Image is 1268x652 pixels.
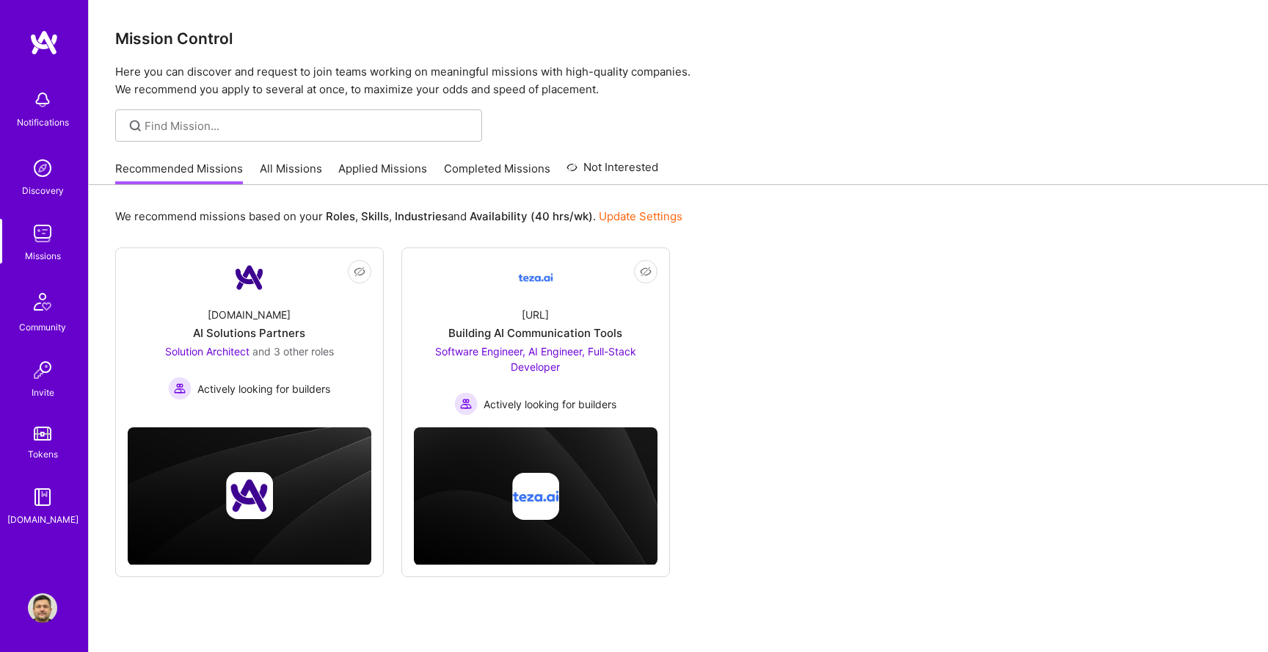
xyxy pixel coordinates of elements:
i: icon EyeClosed [354,266,365,278]
a: Not Interested [566,159,658,185]
img: bell [28,85,57,115]
i: icon EyeClosed [640,266,652,278]
img: Invite [28,355,57,385]
h3: Mission Control [115,29,1242,48]
img: guide book [28,482,57,512]
a: User Avatar [24,593,61,623]
div: [DOMAIN_NAME] [7,512,79,527]
a: Completed Missions [444,161,550,185]
div: Community [19,319,66,335]
b: Roles [326,209,355,223]
img: Company logo [226,472,273,519]
span: Software Engineer, AI Engineer, Full-Stack Developer [435,345,636,373]
i: icon SearchGrey [127,117,144,134]
b: Industries [395,209,448,223]
div: Notifications [17,115,69,130]
img: Actively looking for builders [168,377,192,400]
a: All Missions [260,161,322,185]
b: Availability (40 hrs/wk) [470,209,593,223]
div: [DOMAIN_NAME] [208,307,291,322]
div: Missions [25,248,61,264]
a: Applied Missions [338,161,427,185]
b: Skills [361,209,389,223]
p: We recommend missions based on your , , and . [115,209,682,224]
input: Find Mission... [145,118,471,134]
span: and 3 other roles [252,345,334,358]
a: Company Logo[DOMAIN_NAME]AI Solutions PartnersSolution Architect and 3 other rolesActively lookin... [128,260,371,406]
span: Solution Architect [165,345,249,358]
div: Building AI Communication Tools [448,325,622,341]
img: Actively looking for builders [454,392,478,416]
a: Recommended Missions [115,161,243,185]
div: [URL] [522,307,549,322]
div: AI Solutions Partners [193,325,305,341]
img: Company Logo [518,260,553,295]
span: Actively looking for builders [197,381,330,396]
div: Discovery [22,183,64,198]
img: discovery [28,153,57,183]
div: Tokens [28,446,58,462]
p: Here you can discover and request to join teams working on meaningful missions with high-quality ... [115,63,1242,98]
img: Company Logo [232,260,267,295]
img: cover [414,427,657,565]
img: Company logo [512,473,559,520]
a: Update Settings [599,209,682,223]
img: tokens [34,427,51,441]
img: logo [29,29,59,56]
img: cover [128,427,371,565]
img: Community [25,284,60,319]
img: teamwork [28,219,57,248]
a: Company Logo[URL]Building AI Communication ToolsSoftware Engineer, AI Engineer, Full-Stack Develo... [414,260,657,416]
div: Invite [32,385,54,400]
span: Actively looking for builders [484,396,616,412]
img: User Avatar [28,593,57,623]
